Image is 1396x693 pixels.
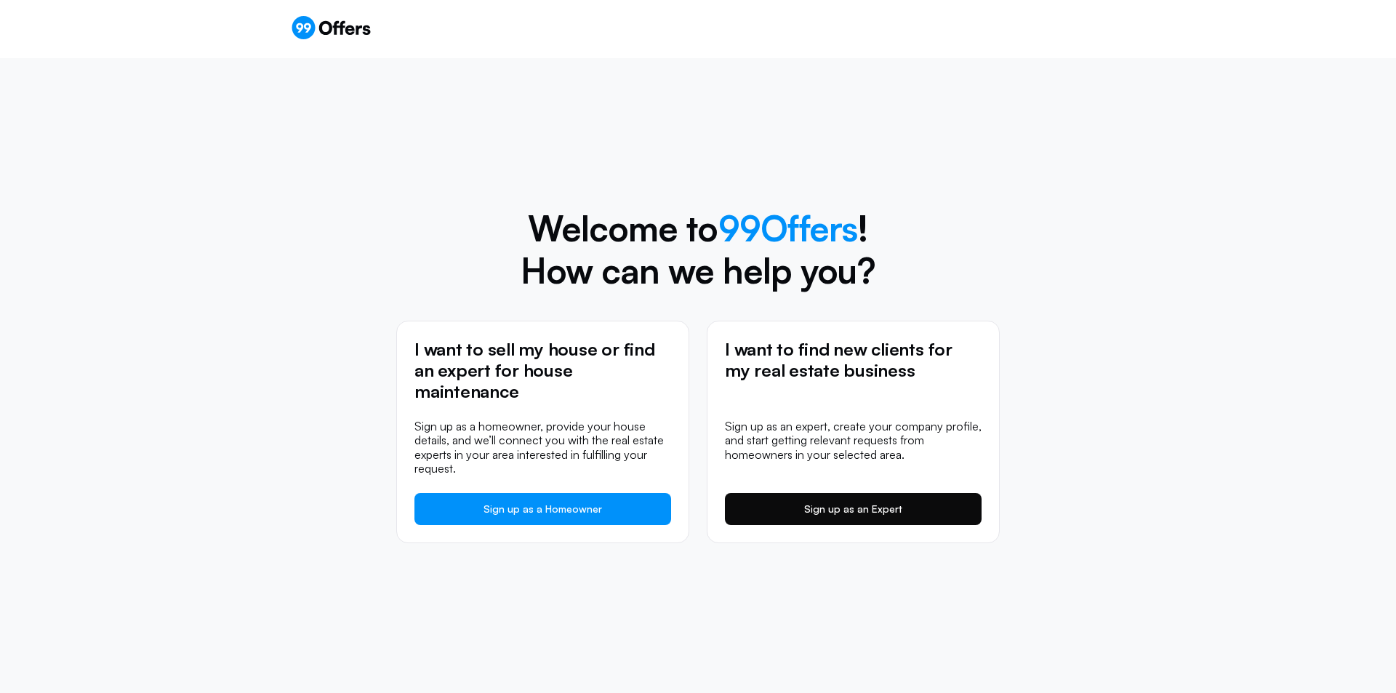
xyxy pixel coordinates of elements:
a: Sign up as a Homeowner [414,493,671,525]
p: Sign up as a homeowner, provide your house details, and we’ll connect you with the real estate ex... [414,420,671,476]
span: 99Offers [718,207,857,250]
a: Sign up as an Expert [725,493,982,525]
h1: Welcome to ! How can we help you? [491,208,905,292]
p: Sign up as an expert, create your company profile, and start getting relevant requests from homeo... [725,420,982,462]
h3: I want to find new clients for my real estate business [725,339,982,402]
h3: I want to sell my house or find an expert for house maintenance [414,339,671,402]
